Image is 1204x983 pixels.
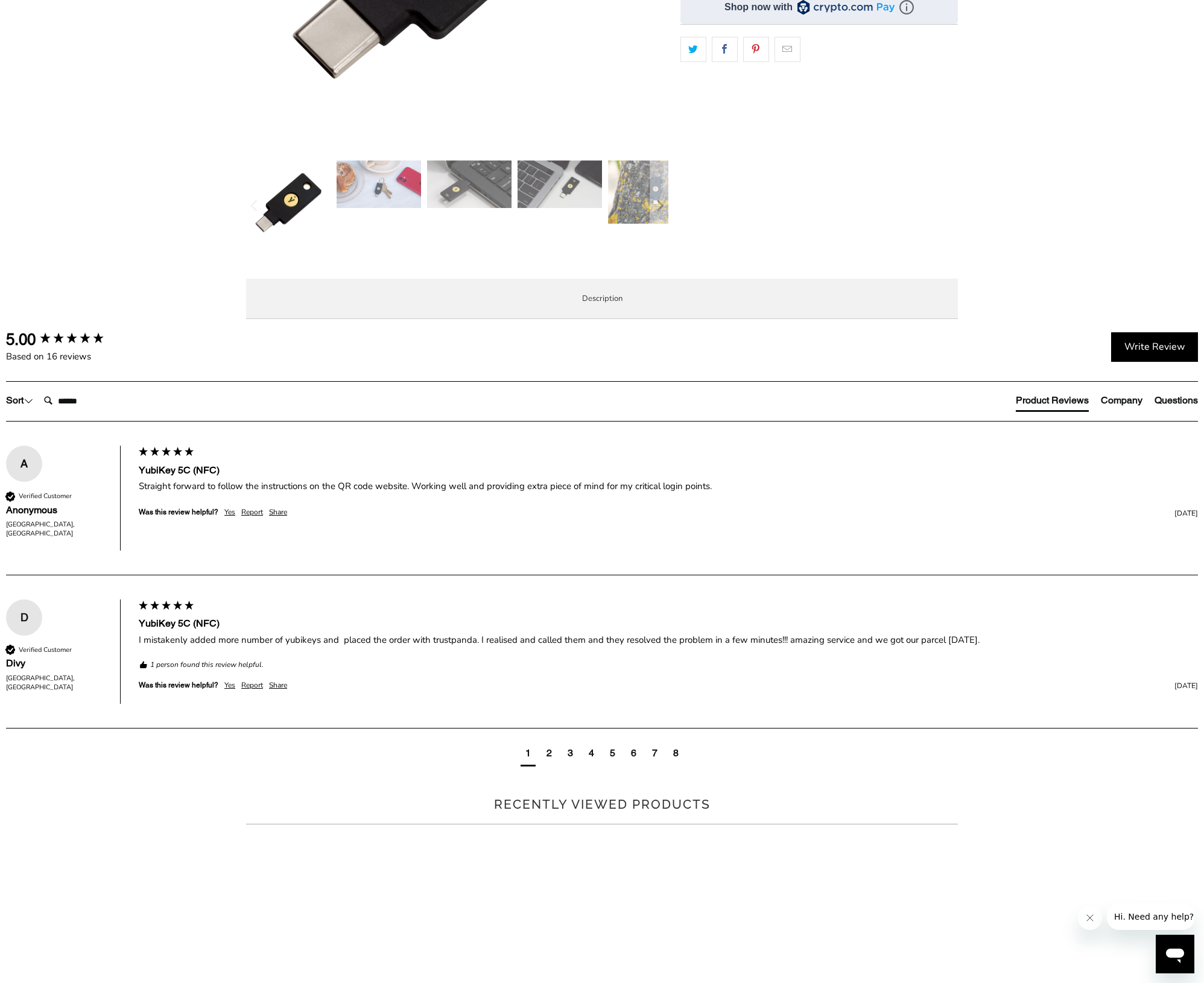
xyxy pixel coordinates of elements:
div: Verified Customer [19,645,72,654]
a: Email this to a friend [775,37,800,62]
div: Divy [6,657,108,670]
div: page7 [652,747,657,760]
div: A [6,455,42,473]
div: Was this review helpful? [139,680,218,691]
a: Share this on Facebook [712,37,738,62]
div: Report [241,680,263,691]
div: YubiKey 5C (NFC) [139,617,1198,630]
div: Verified Customer [19,491,72,501]
div: page5 [605,744,620,766]
div: Anonymous [6,504,108,517]
div: 5.00 star rating [39,331,105,347]
img: YubiKey 5C (NFC) - Trust Panda [518,160,602,208]
div: 5 star rating [138,446,195,460]
div: Was this review helpful? [139,507,218,517]
div: [DATE] [293,508,1198,519]
input: Search [39,389,136,413]
div: Share [269,680,287,691]
div: D [6,608,42,627]
div: page3 [563,744,578,766]
div: [GEOGRAPHIC_DATA], [GEOGRAPHIC_DATA] [6,520,108,539]
img: YubiKey 5C (NFC) - Trust Panda [337,160,421,208]
button: Next [650,160,669,251]
div: Company [1101,394,1142,407]
a: Share this on Pinterest [743,37,769,62]
img: YubiKey 5C (NFC) - Trust Panda [608,160,692,224]
div: page2 [547,747,552,760]
div: page6 [631,747,636,760]
iframe: Reviews Widget [680,83,958,123]
div: page4 [589,747,594,760]
iframe: Message from company [1107,903,1194,930]
img: YubiKey 5C (NFC) - Trust Panda [246,160,331,245]
div: Based on 16 reviews [6,350,133,363]
div: Questions [1155,394,1198,407]
div: Reviews Tabs [1016,394,1198,418]
div: [DATE] [293,681,1198,691]
button: Previous [246,160,265,251]
div: 5 star rating [138,599,195,614]
a: Share this on Twitter [680,37,706,62]
div: page5 [610,747,615,760]
div: page4 [584,744,599,766]
div: page7 [647,744,662,766]
label: Description [246,279,958,319]
iframe: Close message [1078,906,1102,930]
div: Overall product rating out of 5: 5.00 [6,329,133,350]
div: page1 [525,747,531,760]
div: Share [269,507,287,517]
div: Yes [224,680,235,691]
div: current page1 [521,744,536,766]
div: I mistakenly added more number of yubikeys and placed the order with trustpanda. I realised and c... [139,634,1198,646]
div: Write Review [1111,332,1198,362]
h2: Recently viewed products [246,795,958,814]
em: 1 person found this review helpful. [150,660,264,670]
div: Product Reviews [1016,394,1089,407]
div: Report [241,507,263,517]
div: Yes [224,507,235,517]
div: page8 [673,747,679,760]
div: Shop now with [724,1,793,14]
div: 5.00 [6,329,36,350]
div: [GEOGRAPHIC_DATA], [GEOGRAPHIC_DATA] [6,674,108,692]
iframe: Button to launch messaging window [1156,935,1194,973]
div: page3 [568,747,573,760]
div: YubiKey 5C (NFC) [139,464,1198,477]
div: Sort [6,394,33,407]
div: Straight forward to follow the instructions on the QR code website. Working well and providing ex... [139,480,1198,493]
div: page8 [668,744,683,766]
img: YubiKey 5C (NFC) - Trust Panda [427,160,512,208]
div: page2 [542,744,557,766]
div: page6 [626,744,641,766]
